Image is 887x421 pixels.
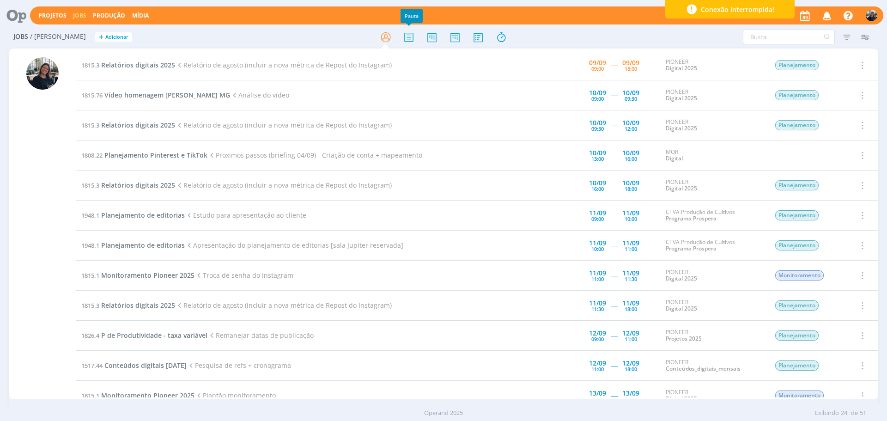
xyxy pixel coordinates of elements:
[81,61,175,69] a: 1815.3Relatórios digitais 2025
[81,181,99,189] span: 1815.3
[775,60,819,70] span: Planejamento
[101,301,175,310] span: Relatórios digitais 2025
[589,210,606,216] div: 11/09
[622,60,639,66] div: 09/09
[622,120,639,126] div: 10/09
[81,271,99,280] span: 1815.1
[589,390,606,397] div: 13/09
[70,12,89,19] button: Jobs
[666,389,761,403] div: PIONEER
[775,210,819,220] span: Planejamento
[185,241,403,250] span: Apresentação do planejamento de editorias [sala Jupiter reservada]
[622,240,639,246] div: 11/09
[81,121,175,129] a: 1815.3Relatórios digitais 2025
[666,239,761,252] div: CTVA Produção de Cultivos
[101,121,175,129] span: Relatórios digitais 2025
[611,91,618,99] span: -----
[401,9,423,23] div: Pauta
[104,361,187,370] span: Conteúdos digitais [DATE]
[611,361,618,370] span: -----
[625,276,637,281] div: 11:30
[625,336,637,342] div: 11:00
[622,90,639,96] div: 10/09
[591,66,604,71] div: 09:00
[591,246,604,251] div: 10:00
[591,366,604,372] div: 11:00
[95,32,132,42] button: +Adicionar
[101,391,194,400] span: Monitoramento Pioneer 2025
[775,390,824,401] span: Monitoramento
[81,301,175,310] a: 1815.3Relatórios digitais 2025
[81,271,194,280] a: 1815.1Monitoramento Pioneer 2025
[611,331,618,340] span: -----
[611,391,618,400] span: -----
[36,12,69,19] button: Projetos
[81,181,175,189] a: 1815.3Relatórios digitais 2025
[625,156,637,161] div: 16:00
[589,330,606,336] div: 12/09
[666,154,683,162] a: Digital
[611,121,618,129] span: -----
[666,179,761,192] div: PIONEER
[589,60,606,66] div: 09/09
[81,391,194,400] a: 1815.1Monitoramento Pioneer 2025
[775,360,819,371] span: Planejamento
[101,331,207,340] span: P de Produtividade - taxa variável
[81,91,230,99] a: 1815.76Vídeo homenagem [PERSON_NAME] MG
[625,366,637,372] div: 18:00
[666,94,697,102] a: Digital 2025
[99,32,103,42] span: +
[13,33,28,41] span: Jobs
[666,149,761,162] div: MOR
[666,365,741,372] a: Conteúdos_digitais_mensais
[775,180,819,190] span: Planejamento
[175,61,392,69] span: Relatório de agosto (incluir a nova métrica de Repost do Instagram)
[666,89,761,102] div: PIONEER
[81,121,99,129] span: 1815.3
[90,12,128,19] button: Produção
[101,271,194,280] span: Monitoramento Pioneer 2025
[622,360,639,366] div: 12/09
[132,12,149,19] a: Mídia
[129,12,152,19] button: Mídia
[625,246,637,251] div: 11:00
[26,57,59,90] img: M
[625,126,637,131] div: 12:00
[666,305,697,312] a: Digital 2025
[175,181,392,189] span: Relatório de agosto (incluir a nova métrica de Repost do Instagram)
[666,275,697,282] a: Digital 2025
[743,30,835,44] input: Busca
[591,156,604,161] div: 13:00
[775,300,819,311] span: Planejamento
[81,331,99,340] span: 1826.4
[666,329,761,342] div: PIONEER
[591,186,604,191] div: 16:00
[81,151,207,159] a: 1808.22Planejamento Pinterest e TikTok
[611,61,618,69] span: -----
[591,96,604,101] div: 09:00
[104,91,230,99] span: Vídeo homenagem [PERSON_NAME] MG
[841,409,847,418] span: 24
[666,119,761,132] div: PIONEER
[775,90,819,100] span: Planejamento
[666,184,697,192] a: Digital 2025
[81,331,207,340] a: 1826.4P de Produtividade - taxa variável
[775,330,819,341] span: Planejamento
[666,59,761,72] div: PIONEER
[81,151,103,159] span: 1808.22
[666,359,761,372] div: PIONEER
[104,151,207,159] span: Planejamento Pinterest e TikTok
[194,271,293,280] span: Troca de senha do Instagram
[207,331,314,340] span: Remanejar datas de publicação
[81,391,99,400] span: 1815.1
[81,241,99,250] span: 1948.1
[589,270,606,276] div: 11/09
[611,241,618,250] span: -----
[622,330,639,336] div: 12/09
[775,240,819,250] span: Planejamento
[589,360,606,366] div: 12/09
[666,269,761,282] div: PIONEER
[101,61,175,69] span: Relatórios digitais 2025
[666,209,761,222] div: CTVA Produção de Cultivos
[622,150,639,156] div: 10/09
